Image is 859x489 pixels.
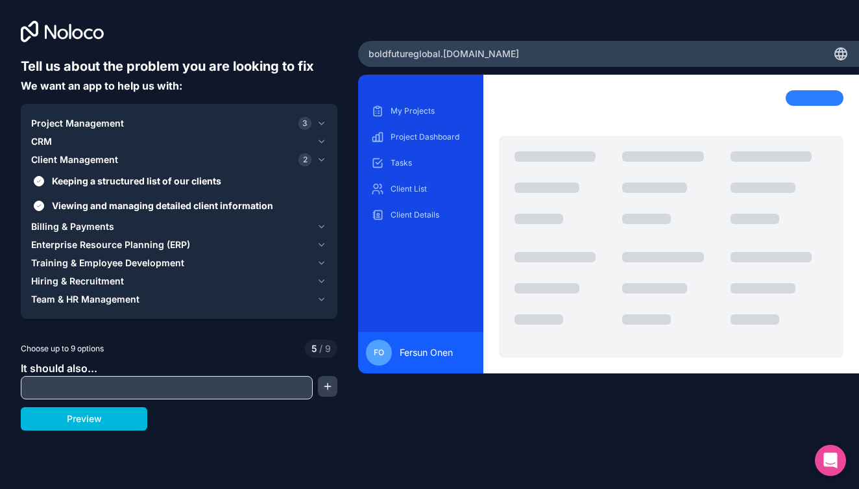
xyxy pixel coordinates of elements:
span: / [319,343,322,354]
p: Client Details [391,210,470,220]
span: Project Management [31,117,124,130]
button: Hiring & Recruitment [31,272,327,290]
span: boldfutureglobal .[DOMAIN_NAME] [369,47,519,60]
span: Client Management [31,153,118,166]
span: Keeping a structured list of our clients [52,174,324,188]
span: 5 [311,342,317,355]
p: Tasks [391,158,470,168]
span: Enterprise Resource Planning (ERP) [31,238,190,251]
p: Client List [391,184,470,194]
span: It should also... [21,362,97,375]
button: Billing & Payments [31,218,327,236]
div: Open Intercom Messenger [815,445,846,476]
button: Enterprise Resource Planning (ERP) [31,236,327,254]
span: CRM [31,135,52,148]
span: 3 [298,117,311,130]
span: 9 [317,342,331,355]
h6: Tell us about the problem you are looking to fix [21,57,337,75]
button: Client Management2 [31,151,327,169]
button: CRM [31,132,327,151]
button: Keeping a structured list of our clients [34,176,44,186]
button: Project Management3 [31,114,327,132]
span: Billing & Payments [31,220,114,233]
p: Project Dashboard [391,132,470,142]
button: Preview [21,407,147,431]
div: scrollable content [369,101,473,321]
span: Training & Employee Development [31,257,184,270]
p: My Projects [391,106,470,116]
span: Viewing and managing detailed client information [52,199,324,212]
button: Viewing and managing detailed client information [34,201,44,211]
button: Training & Employee Development [31,254,327,272]
button: Team & HR Management [31,290,327,308]
span: 2 [298,153,311,166]
span: We want an app to help us with: [21,79,182,92]
span: Choose up to 9 options [21,343,104,355]
span: Fersun Onen [400,346,453,359]
div: Client Management2 [31,169,327,218]
span: Team & HR Management [31,293,139,306]
span: FO [374,347,384,358]
span: Hiring & Recruitment [31,275,124,288]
